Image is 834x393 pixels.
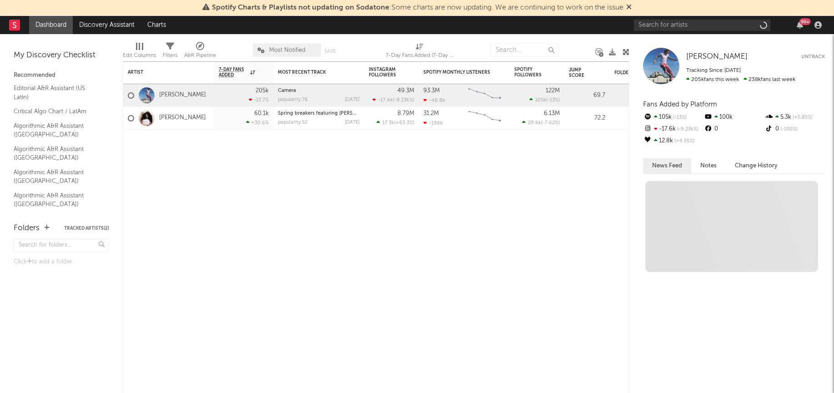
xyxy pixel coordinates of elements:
span: +4.55 % [673,139,694,144]
span: +5.85 % [791,115,813,120]
div: [DATE] [345,120,360,125]
div: Instagram Followers [369,67,401,78]
div: A&R Pipeline [184,39,216,65]
div: Most Recent Track [278,70,346,75]
button: 99+ [797,21,803,29]
div: A&R Pipeline [184,50,216,61]
span: 7-Day Fans Added [219,67,248,78]
input: Search for folders... [14,239,109,252]
span: Dismiss [626,4,632,11]
div: -196k [423,120,443,126]
svg: Chart title [464,84,505,107]
a: Critical Algo Chart / LatAm [14,106,100,116]
div: +30.6 % [246,120,269,126]
div: -17.6k [643,123,703,135]
div: 205k [256,88,269,94]
a: Camera [278,88,296,93]
a: Discovery Assistant [73,16,141,34]
a: [PERSON_NAME] [686,52,748,61]
span: Fans Added by Platform [643,101,717,108]
div: 7-Day Fans Added (7-Day Fans Added) [386,39,454,65]
div: -13.7 % [249,97,269,103]
div: Filters [163,50,177,61]
div: 12.8k [643,135,703,147]
div: 69.7 [569,90,605,101]
div: Jump Score [569,67,592,78]
svg: Chart title [464,107,505,130]
a: [PERSON_NAME] [159,91,206,99]
div: 8.79M [397,111,414,116]
div: 60.1k [254,111,269,116]
div: 99 + [799,18,811,25]
div: popularity: 52 [278,120,307,125]
div: Camera [278,88,360,93]
input: Search for artists [634,20,770,31]
div: Spotify Monthly Listeners [423,70,492,75]
span: -100 % [779,127,798,132]
div: 6.13M [544,111,560,116]
a: Editorial A&R Assistant (US Latin) [14,83,100,102]
div: ( ) [377,120,414,126]
span: Tracking Since: [DATE] [686,68,741,73]
input: Search... [491,43,559,57]
div: Recommended [14,70,109,81]
div: popularity: 76 [278,97,308,102]
button: Untrack [801,52,825,61]
div: Click to add a folder. [14,257,109,267]
button: Tracked Artists(2) [64,226,109,231]
div: ( ) [372,97,414,103]
span: +63.3 % [396,121,413,126]
span: -17.6k [378,98,393,103]
span: 205k fans this week [686,77,739,82]
div: 93.3M [423,88,440,94]
div: ( ) [522,120,560,126]
div: -48.8k [423,97,445,103]
span: -13 % [672,115,687,120]
div: Edit Columns [123,50,156,61]
div: ( ) [529,97,560,103]
button: Notes [691,158,726,173]
div: Folders [14,223,40,234]
span: -13 % [548,98,558,103]
div: 0 [703,123,764,135]
a: Charts [141,16,172,34]
span: 17.3k [382,121,394,126]
div: Spring breakers featuring kesha [278,111,360,116]
div: My Discovery Checklist [14,50,109,61]
a: Algorithmic A&R Assistant ([GEOGRAPHIC_DATA]) [14,144,100,163]
div: 72.2 [569,113,605,124]
a: Algorithmic A&R Assistant ([GEOGRAPHIC_DATA]) [14,121,100,140]
span: Spotify Charts & Playlists not updating on Sodatone [212,4,389,11]
button: News Feed [643,158,691,173]
span: -9.23k % [676,127,698,132]
span: Most Notified [269,47,306,53]
div: 0 [764,123,825,135]
div: 122M [546,88,560,94]
div: Artist [128,70,196,75]
span: : Some charts are now updating. We are continuing to work on the issue [212,4,623,11]
span: 105k [535,98,546,103]
a: Dashboard [29,16,73,34]
div: 31.2M [423,111,439,116]
div: 100k [703,111,764,123]
button: Change History [726,158,787,173]
div: Edit Columns [123,39,156,65]
div: [DATE] [345,97,360,102]
button: Save [324,49,336,54]
a: Spring breakers featuring [PERSON_NAME] [278,111,379,116]
div: 7-Day Fans Added (7-Day Fans Added) [386,50,454,61]
div: Folders [614,70,683,76]
span: [PERSON_NAME] [686,53,748,60]
a: Algorithmic A&R Assistant ([GEOGRAPHIC_DATA]) [14,191,100,209]
div: Filters [163,39,177,65]
div: 5.3k [764,111,825,123]
span: 238k fans last week [686,77,795,82]
div: 105k [643,111,703,123]
span: -9.23k % [394,98,413,103]
a: [PERSON_NAME] [159,114,206,122]
div: Spotify Followers [514,67,546,78]
span: 29.6k [528,121,541,126]
a: Algorithmic A&R Assistant ([GEOGRAPHIC_DATA]) [14,167,100,186]
div: 49.3M [397,88,414,94]
span: -7.62 % [543,121,558,126]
